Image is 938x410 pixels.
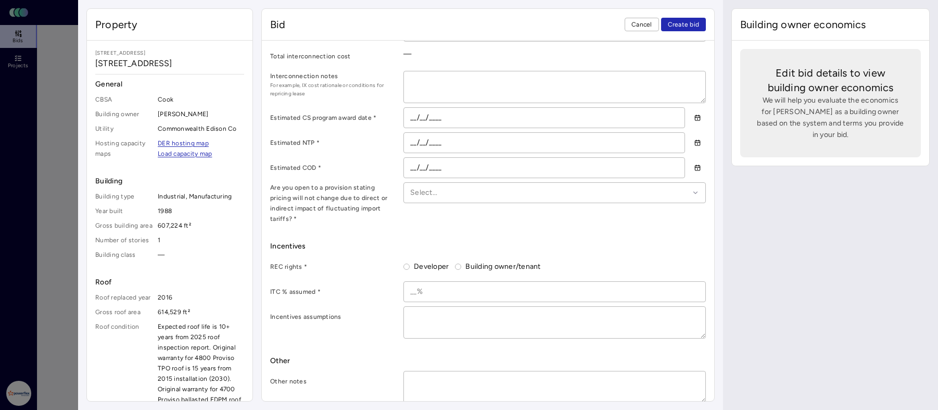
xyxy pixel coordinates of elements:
[270,241,706,252] span: Incentives
[661,18,706,31] button: Create bid
[270,287,395,297] label: ITC % assumed *
[270,71,395,81] label: Interconnection notes
[403,46,706,63] div: —
[461,261,540,272] label: Building owner/tenant
[757,95,904,141] span: We will help you evaluate the economics for [PERSON_NAME] as a building owner based on the system...
[668,19,700,30] span: Create bid
[270,113,395,123] label: Estimated CS program award date *
[95,235,154,245] span: Number of stories
[757,66,904,95] span: Edit bid details to view building owner economics
[404,282,705,302] input: __%
[158,138,209,148] a: DER hosting map
[95,191,154,202] span: Building type
[95,138,154,159] span: Hosting capacity maps
[158,292,244,303] span: 2016
[270,182,395,224] label: Are you open to a provision stating pricing will not change due to direct or indirect impact of f...
[95,292,154,303] span: Roof replaced year
[270,138,395,148] label: Estimated NTP *
[95,176,244,187] span: Building
[95,57,244,70] span: [STREET_ADDRESS]
[270,355,706,367] span: Other
[270,376,395,387] label: Other notes
[625,18,659,31] button: Cancel
[95,17,137,32] span: Property
[95,307,154,317] span: Gross roof area
[158,148,212,159] a: Load capacity map
[95,94,154,105] span: CBSA
[270,17,285,32] span: Bid
[158,235,244,245] span: 1
[410,261,449,272] label: Developer
[270,51,395,61] label: Total interconnection cost
[95,250,154,260] span: Building class
[270,262,395,272] label: REC rights *
[95,206,154,216] span: Year built
[95,220,154,231] span: Gross building area
[631,19,652,30] span: Cancel
[158,123,244,134] span: Commonwealth Edison Co
[158,220,244,231] span: 607,224 ft²
[95,109,154,119] span: Building owner
[270,163,395,173] label: Estimated COD *
[740,17,866,32] span: Building owner economics
[158,109,244,119] span: [PERSON_NAME]
[270,81,395,98] span: For example, IX cost rationale or conditions for repricing lease
[158,250,244,260] span: —
[158,191,244,202] span: Industrial, Manufacturing
[95,277,244,288] span: Roof
[95,79,244,90] span: General
[158,94,244,105] span: Cook
[158,206,244,216] span: 1988
[95,49,244,57] span: [STREET_ADDRESS]
[270,312,395,322] label: Incentives assumptions
[158,307,244,317] span: 614,529 ft²
[95,123,154,134] span: Utility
